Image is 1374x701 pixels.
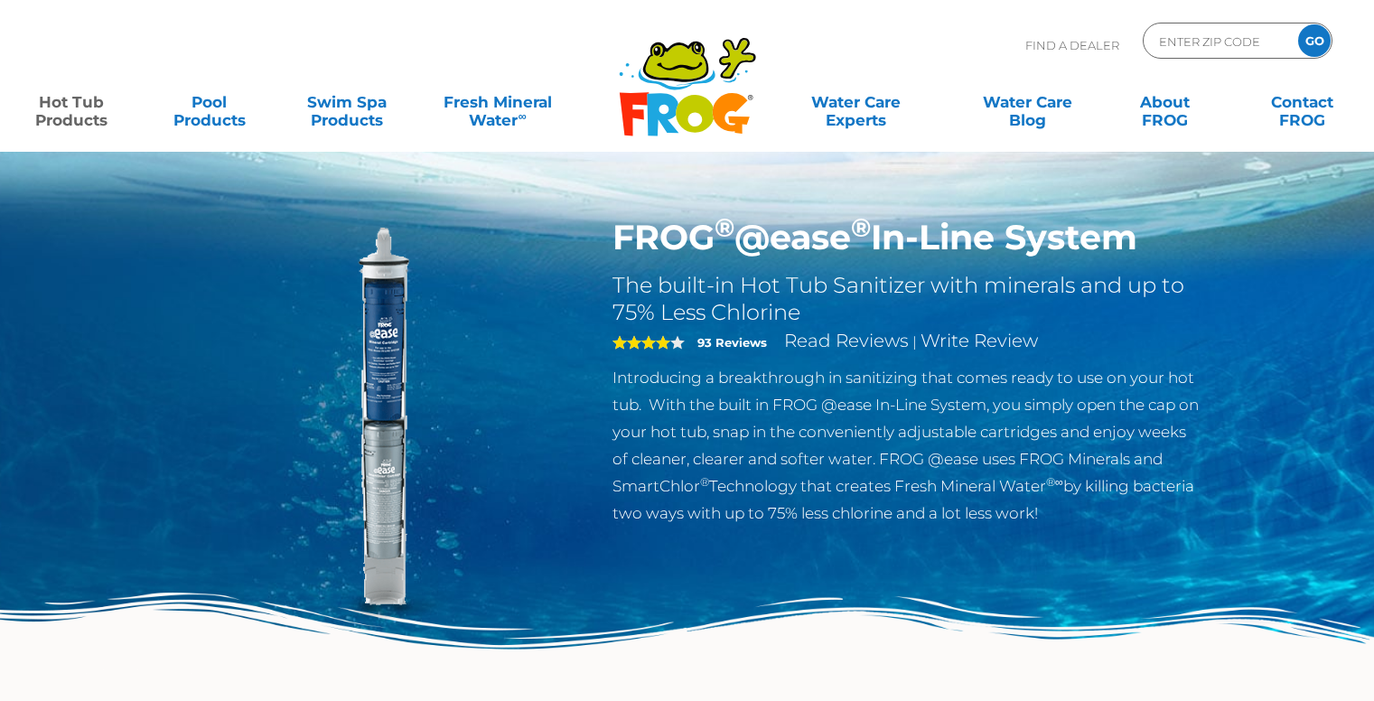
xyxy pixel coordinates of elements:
[431,84,565,120] a: Fresh MineralWater∞
[612,364,1202,527] p: Introducing a breakthrough in sanitizing that comes ready to use on your hot tub. With the built ...
[921,330,1038,351] a: Write Review
[1046,475,1063,489] sup: ®∞
[784,330,909,351] a: Read Reviews
[769,84,943,120] a: Water CareExperts
[612,335,670,350] span: 4
[1025,23,1119,68] p: Find A Dealer
[1249,84,1356,120] a: ContactFROG
[612,272,1202,326] h2: The built-in Hot Tub Sanitizer with minerals and up to 75% Less Chlorine
[518,109,526,123] sup: ∞
[18,84,125,120] a: Hot TubProducts
[1157,28,1279,54] input: Zip Code Form
[612,217,1202,258] h1: FROG @ease In-Line System
[912,333,917,350] span: |
[697,335,767,350] strong: 93 Reviews
[851,211,871,243] sup: ®
[974,84,1080,120] a: Water CareBlog
[1298,24,1331,57] input: GO
[173,217,586,631] img: inline-system.png
[700,475,709,489] sup: ®
[1111,84,1218,120] a: AboutFROG
[294,84,400,120] a: Swim SpaProducts
[155,84,262,120] a: PoolProducts
[715,211,734,243] sup: ®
